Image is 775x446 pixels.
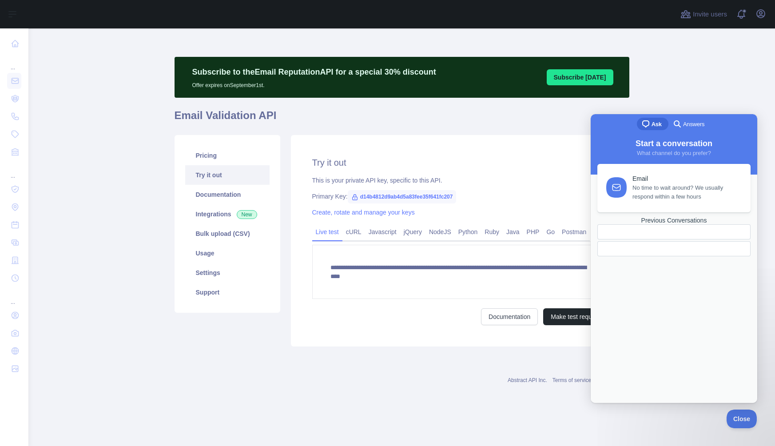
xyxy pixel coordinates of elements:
h1: Email Validation API [175,108,629,130]
a: Abstract API Inc. [508,377,547,383]
a: Pricing [185,146,270,165]
a: Terms of service [552,377,591,383]
a: Try it out [185,165,270,185]
h2: Try it out [312,156,608,169]
a: Usage [185,243,270,263]
p: Offer expires on September 1st. [192,78,436,89]
a: Postman [558,225,590,239]
p: Subscribe to the Email Reputation API for a special 30 % discount [192,66,436,78]
iframe: Help Scout Beacon - Live Chat, Contact Form, and Knowledge Base [591,114,757,403]
button: Invite users [679,7,729,21]
a: Ruby [481,225,503,239]
a: Documentation [481,308,538,325]
div: Primary Key: [312,192,608,201]
div: This is your private API key, specific to this API. [312,176,608,185]
a: NodeJS [425,225,455,239]
a: Java [503,225,523,239]
a: Javascript [365,225,400,239]
div: ... [7,288,21,306]
a: Support [185,283,270,302]
button: Make test request [543,308,608,325]
a: Bulk upload (CSV) [185,224,270,243]
a: Live test [312,225,342,239]
a: Settings [185,263,270,283]
a: Go [543,225,558,239]
a: Python [455,225,481,239]
a: jQuery [400,225,425,239]
div: ... [7,162,21,179]
span: d14b4812d9ab4d5a83fee35f641fc207 [348,190,457,203]
iframe: Help Scout Beacon - Close [727,410,757,428]
a: cURL [342,225,365,239]
span: Invite users [693,9,727,20]
a: Documentation [185,185,270,204]
a: PHP [523,225,543,239]
a: Integrations New [185,204,270,224]
a: Create, rotate and manage your keys [312,209,415,216]
span: New [237,210,257,219]
div: ... [7,53,21,71]
button: Subscribe [DATE] [547,69,613,85]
